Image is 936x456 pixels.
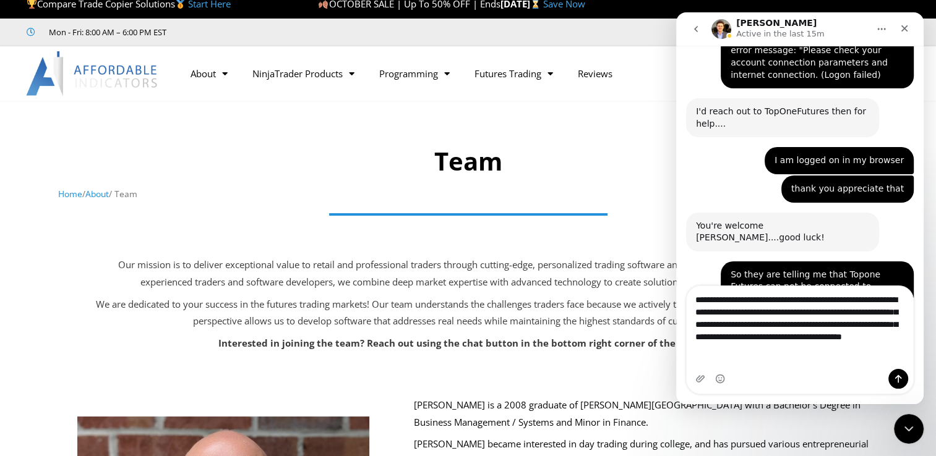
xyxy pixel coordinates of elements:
[240,59,367,88] a: NinjaTrader Products
[19,361,29,371] button: Upload attachment
[10,249,238,447] div: Connor says…
[212,357,232,376] button: Send a message…
[54,256,228,438] div: So they are telling me that Topone Futures can not be connected to Ninjatrader. All funded and si...
[184,26,369,38] iframe: Customer reviews powered by Trustpilot
[85,188,109,200] a: About
[414,397,885,431] p: [PERSON_NAME] is a 2008 graduate of [PERSON_NAME][GEOGRAPHIC_DATA] with a Bachelor’s Degree in Bu...
[46,25,166,40] span: Mon - Fri: 8:00 AM – 6:00 PM EST
[178,59,240,88] a: About
[58,144,878,179] h1: Team
[26,51,159,96] img: LogoAI | Affordable Indicators – NinjaTrader
[94,256,843,291] p: Our mission is to deliver exceptional value to retail and professional traders through cutting-ed...
[894,414,924,444] iframe: Intercom live chat
[58,188,82,200] a: Home
[462,59,565,88] a: Futures Trading
[367,59,462,88] a: Programming
[58,186,878,202] nav: Breadcrumb
[676,12,924,404] iframe: Intercom live chat
[11,274,237,344] textarea: Message…
[94,296,843,331] p: We are dedicated to your success in the futures trading markets! Our team understands the challen...
[45,249,238,445] div: So they are telling me that Topone Futures can not be connected to Ninjatrader. All funded and si...
[565,59,625,88] a: Reviews
[218,337,718,349] strong: Interested in joining the team? Reach out using the chat button in the bottom right corner of the...
[39,361,49,371] button: Emoji picker
[178,59,731,88] nav: Menu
